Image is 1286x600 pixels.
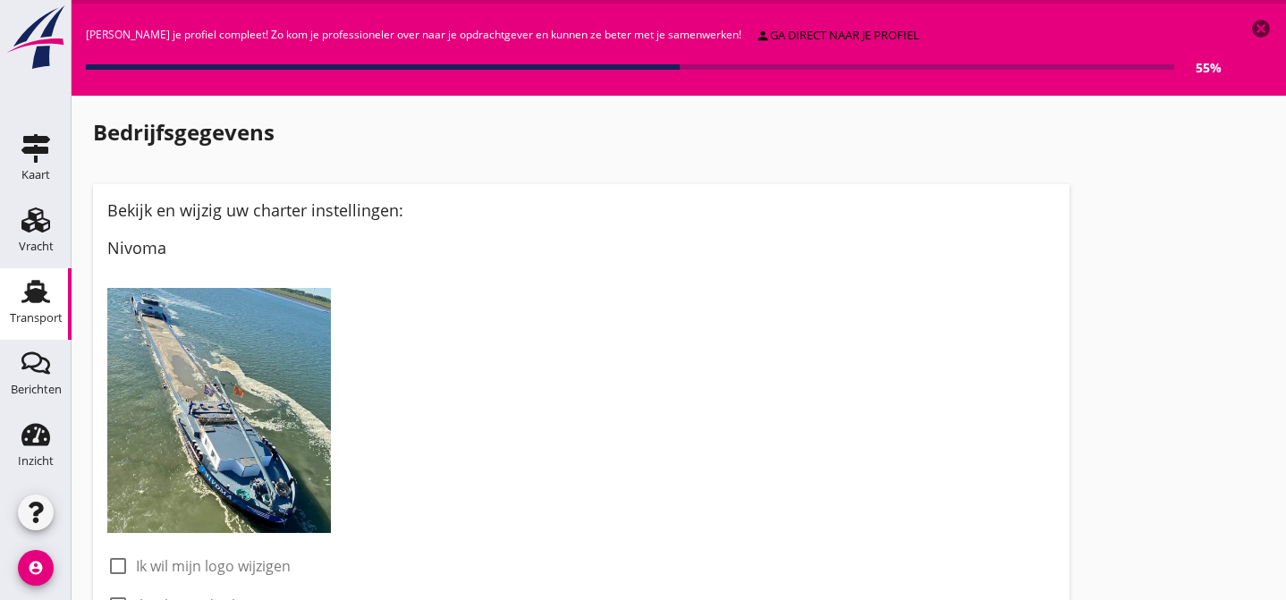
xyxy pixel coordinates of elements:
i: account_circle [18,550,54,586]
div: Berichten [11,384,62,395]
img: logo-small.a267ee39.svg [4,4,68,71]
i: cancel [1250,18,1272,39]
i: person [756,29,770,43]
img: logo [107,288,331,533]
div: Inzicht [18,455,54,467]
h1: Bedrijfsgegevens [93,116,1070,148]
div: 55% [1174,58,1222,77]
div: Nivoma [107,236,1055,260]
div: ga direct naar je profiel [756,27,919,45]
a: ga direct naar je profiel [749,23,926,48]
div: Bekijk en wijzig uw charter instellingen: [107,199,1055,223]
div: Kaart [21,169,50,181]
label: Ik wil mijn logo wijzigen [136,557,291,575]
div: [PERSON_NAME] je profiel compleet! Zo kom je professioneler over naar je opdrachtgever en kunnen ... [86,18,1222,80]
div: Transport [10,312,63,324]
div: Vracht [19,241,54,252]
